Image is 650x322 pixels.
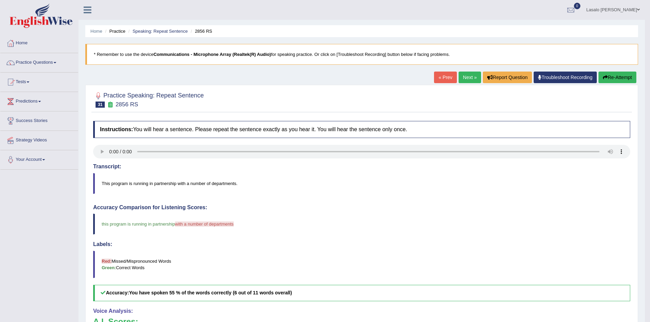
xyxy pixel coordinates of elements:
[102,265,116,270] b: Green:
[90,29,102,34] a: Home
[459,72,481,83] a: Next »
[93,241,630,247] h4: Labels:
[116,101,138,108] small: 2856 RS
[574,3,581,9] span: 0
[434,72,457,83] a: « Prev
[0,92,78,109] a: Predictions
[154,52,271,57] b: Communications - Microphone Array (Realtek(R) Audio)
[0,34,78,51] a: Home
[483,72,532,83] button: Report Question
[96,102,105,108] span: 31
[93,173,630,194] blockquote: This program is running in partnership with a number of departments.
[0,131,78,148] a: Strategy Videos
[0,150,78,167] a: Your Account
[0,111,78,128] a: Success Stories
[93,308,630,314] h4: Voice Analysis:
[0,53,78,70] a: Practice Questions
[132,29,188,34] a: Speaking: Repeat Sentence
[102,259,112,264] b: Red:
[103,28,125,34] li: Practice
[93,285,630,301] h5: Accuracy:
[93,204,630,211] h4: Accuracy Comparison for Listening Scores:
[93,121,630,138] h4: You will hear a sentence. Please repeat the sentence exactly as you hear it. You will hear the se...
[0,73,78,90] a: Tests
[102,221,175,227] span: this program is running in partnership
[100,126,133,132] b: Instructions:
[93,251,630,278] blockquote: Missed/Mispronounced Words Correct Words
[189,28,212,34] li: 2856 RS
[93,164,630,170] h4: Transcript:
[129,290,292,295] b: You have spoken 55 % of the words correctly (6 out of 11 words overall)
[106,102,114,108] small: Exam occurring question
[534,72,597,83] a: Troubleshoot Recording
[85,44,638,65] blockquote: * Remember to use the device for speaking practice. Or click on [Troubleshoot Recording] button b...
[598,72,636,83] button: Re-Attempt
[93,91,204,108] h2: Practice Speaking: Repeat Sentence
[175,221,234,227] span: with a number of departments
